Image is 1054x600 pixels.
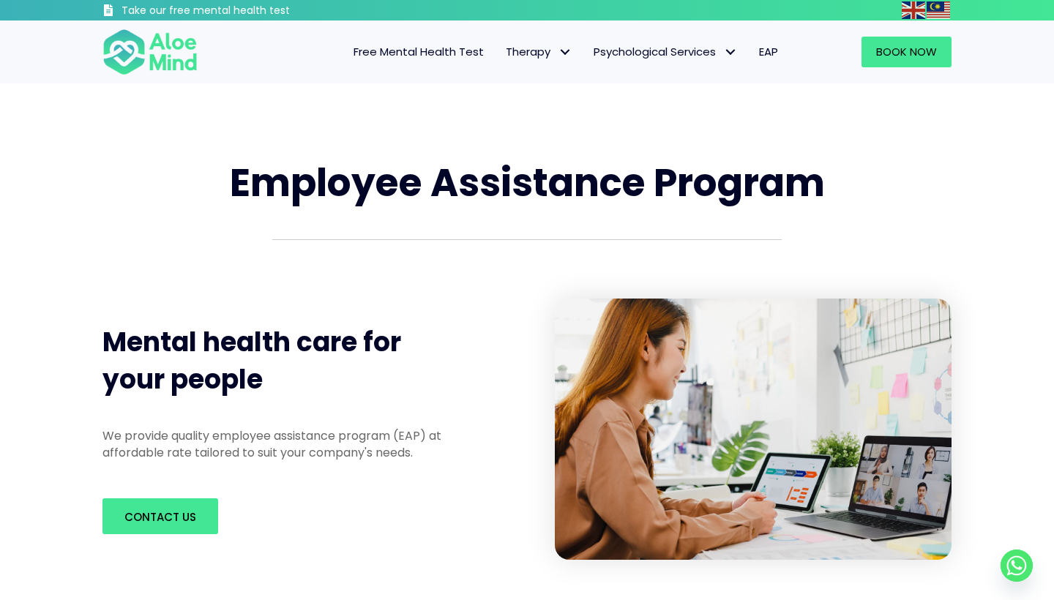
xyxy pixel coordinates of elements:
[876,44,937,59] span: Book Now
[122,4,368,18] h3: Take our free mental health test
[902,1,927,18] a: English
[230,156,825,209] span: Employee Assistance Program
[927,1,950,19] img: ms
[495,37,583,67] a: TherapyTherapy: submenu
[594,44,737,59] span: Psychological Services
[583,37,748,67] a: Psychological ServicesPsychological Services: submenu
[759,44,778,59] span: EAP
[354,44,484,59] span: Free Mental Health Test
[102,323,401,397] span: Mental health care for your people
[927,1,952,18] a: Malay
[343,37,495,67] a: Free Mental Health Test
[861,37,952,67] a: Book Now
[902,1,925,19] img: en
[102,498,218,534] a: Contact us
[1001,550,1033,582] a: Whatsapp
[554,42,575,63] span: Therapy: submenu
[506,44,572,59] span: Therapy
[102,28,198,76] img: Aloe mind Logo
[102,427,467,461] p: We provide quality employee assistance program (EAP) at affordable rate tailored to suit your com...
[217,37,789,67] nav: Menu
[124,509,196,525] span: Contact us
[555,299,952,560] img: asian-laptop-talk-colleague
[748,37,789,67] a: EAP
[102,4,368,20] a: Take our free mental health test
[720,42,741,63] span: Psychological Services: submenu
